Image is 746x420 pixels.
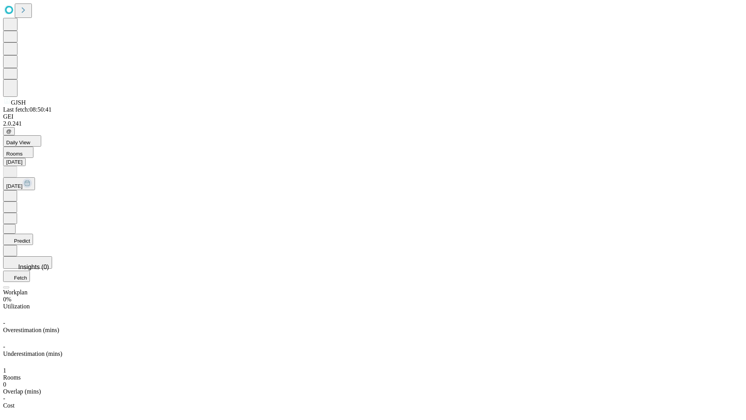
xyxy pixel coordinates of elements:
[3,234,33,245] button: Predict
[11,99,26,106] span: GJSH
[3,303,30,310] span: Utilization
[3,106,52,113] span: Last fetch: 08:50:41
[3,296,11,303] span: 0%
[3,374,21,381] span: Rooms
[3,135,41,147] button: Daily View
[3,327,59,333] span: Overestimation (mins)
[3,271,30,282] button: Fetch
[3,256,52,269] button: Insights (0)
[3,113,743,120] div: GEI
[3,147,33,158] button: Rooms
[3,127,15,135] button: @
[3,395,5,402] span: -
[3,158,26,166] button: [DATE]
[3,343,5,350] span: -
[6,151,23,157] span: Rooms
[6,140,30,145] span: Daily View
[3,402,14,409] span: Cost
[3,177,35,190] button: [DATE]
[3,381,6,388] span: 0
[3,350,62,357] span: Underestimation (mins)
[3,120,743,127] div: 2.0.241
[6,183,23,189] span: [DATE]
[18,264,49,270] span: Insights (0)
[3,367,6,374] span: 1
[3,388,41,395] span: Overlap (mins)
[3,289,28,296] span: Workplan
[6,128,12,134] span: @
[3,320,5,326] span: -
